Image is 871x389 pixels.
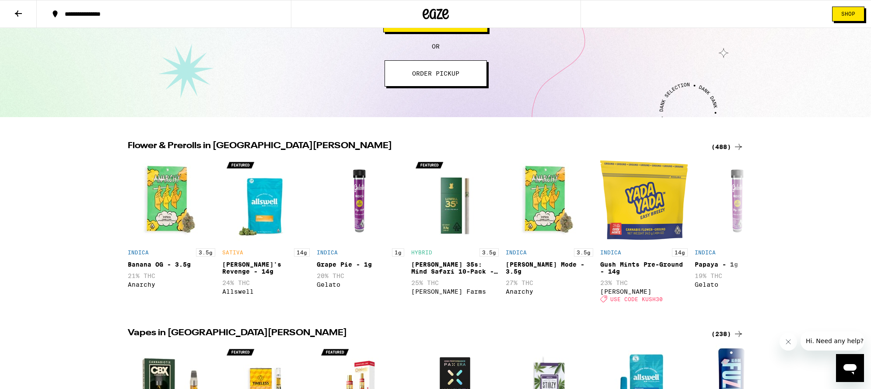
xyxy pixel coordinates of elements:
[392,248,404,257] p: 1g
[222,156,310,307] div: Open page for Jack's Revenge - 14g from Allswell
[411,279,499,286] p: 25% THC
[695,272,782,279] p: 19% THC
[317,281,404,288] div: Gelato
[385,60,487,87] button: ORDER PICKUP
[610,296,663,302] span: USE CODE KUSH30
[506,288,593,295] div: Anarchy
[411,288,499,295] div: [PERSON_NAME] Farms
[832,7,864,21] button: Shop
[222,250,243,255] p: SATIVA
[128,272,215,279] p: 21% THC
[222,279,310,286] p: 24% THC
[128,281,215,288] div: Anarchy
[600,279,688,286] p: 23% THC
[506,250,527,255] p: INDICA
[222,261,310,275] div: [PERSON_NAME]'s Revenge - 14g
[411,250,432,255] p: HYBRID
[294,248,310,257] p: 14g
[600,156,688,244] img: Yada Yada - Gush Mints Pre-Ground - 14g
[128,156,215,307] div: Open page for Banana OG - 3.5g from Anarchy
[128,142,701,152] h2: Flower & Prerolls in [GEOGRAPHIC_DATA][PERSON_NAME]
[317,250,338,255] p: INDICA
[600,156,688,307] div: Open page for Gush Mints Pre-Ground - 14g from Yada Yada
[506,279,593,286] p: 27% THC
[695,281,782,288] div: Gelato
[317,156,404,307] div: Open page for Grape Pie - 1g from Gelato
[479,248,499,257] p: 3.5g
[128,156,215,244] img: Anarchy - Banana OG - 3.5g
[432,43,440,50] span: OR
[411,261,499,275] div: [PERSON_NAME] 35s: Mind Safari 10-Pack - 3.5g
[836,354,864,382] iframe: Button to launch messaging window
[841,11,855,17] span: Shop
[826,7,871,21] a: Shop
[695,250,716,255] p: INDICA
[506,261,593,275] div: [PERSON_NAME] Mode - 3.5g
[128,329,701,339] h2: Vapes in [GEOGRAPHIC_DATA][PERSON_NAME]
[222,156,310,244] img: Allswell - Jack's Revenge - 14g
[128,261,215,268] div: Banana OG - 3.5g
[506,156,593,244] img: Anarchy - Runtz Mode - 3.5g
[411,156,499,307] div: Open page for Lowell 35s: Mind Safari 10-Pack - 3.5g from Lowell Farms
[412,70,459,76] span: ORDER PICKUP
[711,329,744,339] a: (238)
[222,288,310,295] div: Allswell
[801,331,864,351] iframe: Message from company
[317,156,404,244] img: Gelato - Grape Pie - 1g
[695,261,782,268] div: Papaya - 1g
[196,248,215,257] p: 3.5g
[411,156,499,244] img: Lowell Farms - Lowell 35s: Mind Safari 10-Pack - 3.5g
[506,156,593,307] div: Open page for Runtz Mode - 3.5g from Anarchy
[317,272,404,279] p: 20% THC
[695,156,782,307] div: Open page for Papaya - 1g from Gelato
[695,156,782,244] img: Gelato - Papaya - 1g
[128,250,149,255] p: INDICA
[317,261,404,268] div: Grape Pie - 1g
[574,248,593,257] p: 3.5g
[600,288,688,295] div: [PERSON_NAME]
[711,142,744,152] a: (488)
[780,333,797,351] iframe: Close message
[672,248,688,257] p: 14g
[600,250,621,255] p: INDICA
[600,261,688,275] div: Gush Mints Pre-Ground - 14g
